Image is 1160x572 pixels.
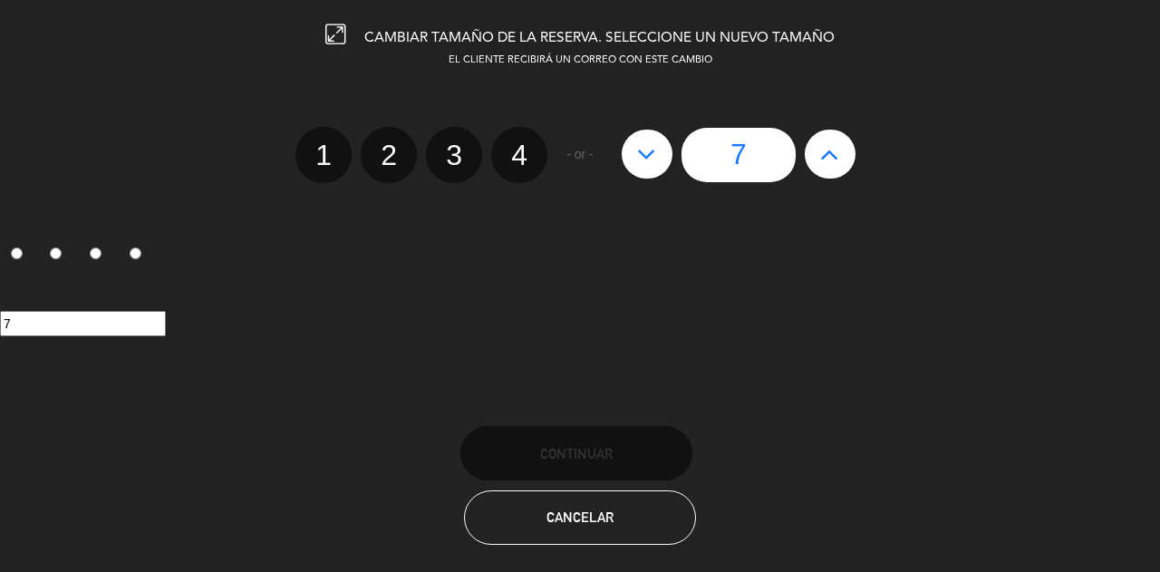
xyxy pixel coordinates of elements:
[491,127,547,183] label: 4
[546,509,614,525] span: Cancelar
[130,247,141,259] input: 4
[40,240,80,271] label: 2
[464,490,696,545] button: Cancelar
[119,240,159,271] label: 4
[50,247,62,259] input: 2
[80,240,120,271] label: 3
[449,55,712,65] span: EL CLIENTE RECIBIRÁ UN CORREO CON ESTE CAMBIO
[540,446,613,461] span: Continuar
[361,127,417,183] label: 2
[566,144,594,165] span: - or -
[460,426,692,480] button: Continuar
[364,31,835,45] span: CAMBIAR TAMAÑO DE LA RESERVA. SELECCIONE UN NUEVO TAMAÑO
[90,247,101,259] input: 3
[11,247,23,259] input: 1
[426,127,482,183] label: 3
[295,127,352,183] label: 1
